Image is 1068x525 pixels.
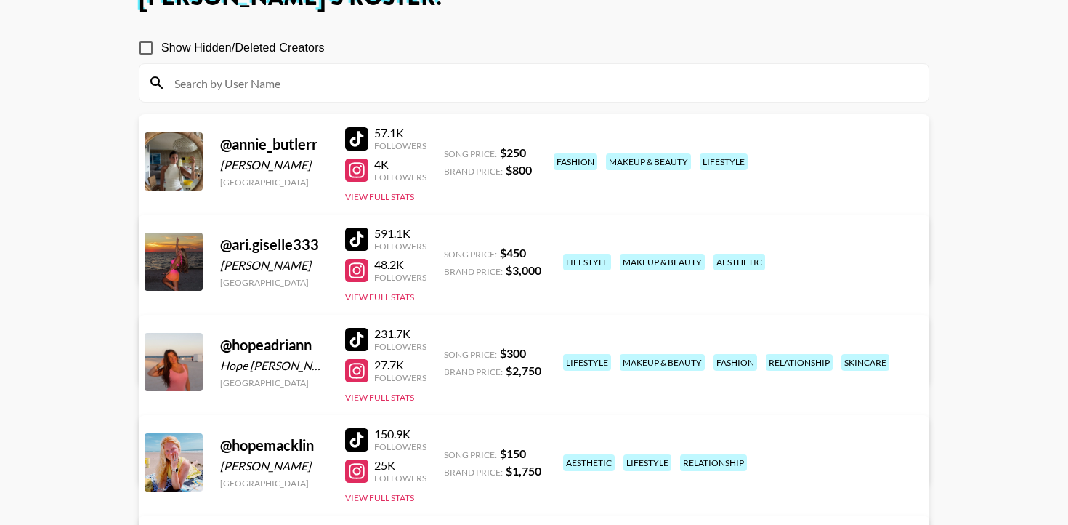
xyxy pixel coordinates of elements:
[374,140,426,151] div: Followers
[500,446,526,460] strong: $ 150
[374,341,426,352] div: Followers
[620,254,705,270] div: makeup & beauty
[506,263,541,277] strong: $ 3,000
[700,153,748,170] div: lifestyle
[374,172,426,183] div: Followers
[444,449,497,460] span: Song Price:
[374,473,426,484] div: Followers
[680,454,747,471] div: relationship
[506,364,541,377] strong: $ 2,750
[345,191,414,202] button: View Full Stats
[623,454,671,471] div: lifestyle
[374,458,426,473] div: 25K
[374,226,426,241] div: 591.1K
[220,236,328,254] div: @ ari.giselle333
[220,436,328,454] div: @ hopemacklin
[444,148,497,159] span: Song Price:
[374,326,426,341] div: 231.7K
[563,254,611,270] div: lifestyle
[220,459,328,473] div: [PERSON_NAME]
[374,257,426,272] div: 48.2K
[506,464,541,478] strong: $ 1,750
[374,272,426,283] div: Followers
[345,392,414,403] button: View Full Stats
[500,145,526,159] strong: $ 250
[444,349,497,360] span: Song Price:
[220,258,328,273] div: [PERSON_NAME]
[374,126,426,140] div: 57.1K
[220,358,328,373] div: Hope [PERSON_NAME]
[161,39,325,57] span: Show Hidden/Deleted Creators
[220,177,328,188] div: [GEOGRAPHIC_DATA]
[220,135,328,153] div: @ annie_butlerr
[345,292,414,302] button: View Full Stats
[606,153,691,170] div: makeup & beauty
[220,377,328,388] div: [GEOGRAPHIC_DATA]
[374,441,426,452] div: Followers
[500,246,526,260] strong: $ 450
[554,153,597,170] div: fashion
[563,454,615,471] div: aesthetic
[374,427,426,441] div: 150.9K
[620,354,705,371] div: makeup & beauty
[166,71,920,95] input: Search by User Name
[444,249,497,260] span: Song Price:
[220,277,328,288] div: [GEOGRAPHIC_DATA]
[500,346,526,360] strong: $ 300
[220,336,328,354] div: @ hopeadriann
[345,492,414,503] button: View Full Stats
[766,354,833,371] div: relationship
[713,254,765,270] div: aesthetic
[444,166,503,177] span: Brand Price:
[374,372,426,383] div: Followers
[506,163,532,177] strong: $ 800
[374,358,426,372] div: 27.7K
[220,158,328,172] div: [PERSON_NAME]
[563,354,611,371] div: lifestyle
[444,266,503,277] span: Brand Price:
[220,478,328,489] div: [GEOGRAPHIC_DATA]
[374,241,426,252] div: Followers
[444,366,503,377] span: Brand Price:
[713,354,757,371] div: fashion
[374,157,426,172] div: 4K
[841,354,889,371] div: skincare
[444,467,503,478] span: Brand Price:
